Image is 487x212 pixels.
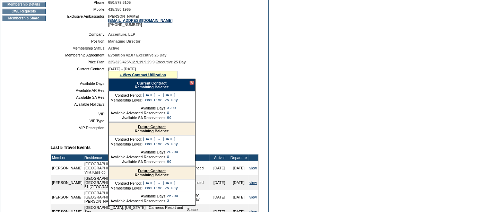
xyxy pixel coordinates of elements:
span: Accenture, LLP [108,32,135,36]
td: Residence [84,154,186,161]
td: 25.00 [167,194,178,198]
td: Priority Holiday [186,190,210,204]
td: Arrival [210,154,229,161]
td: Available Advanced Reservations: [111,155,166,159]
td: 0 [167,111,176,115]
span: [PERSON_NAME] [PHONE_NUMBER] [108,14,173,27]
td: Departure [229,154,249,161]
td: [PERSON_NAME] [51,175,84,190]
td: Membership Level: [111,142,142,146]
td: 3 [167,199,178,203]
td: [PERSON_NAME] [51,161,84,175]
td: Member [51,154,84,161]
td: Available Days: [111,194,166,198]
td: Mobile: [53,7,105,11]
td: Contract Period: [111,137,142,141]
td: Phone: [53,0,105,5]
div: Remaining Balance [108,79,195,91]
span: [DATE] - [DATE] [108,67,136,71]
td: VIP Description: [53,126,105,130]
td: Membership Status: [53,46,105,50]
td: Available Holidays: [53,102,105,106]
td: [DATE] [210,175,229,190]
td: Membership Details [2,2,46,7]
td: Executive 25 Day [142,98,178,102]
a: view [250,166,257,170]
span: 225/325/425/-12.9,19.9,29.9 Executive 25 Day [108,60,186,64]
td: Membership Share [2,16,46,21]
td: [DATE] [229,161,249,175]
td: Available SA Reservations: [111,116,166,120]
span: Evolution v2.07 Executive 25 Day [108,53,166,57]
td: VIP Type: [53,119,105,123]
td: Available AR Res: [53,88,105,92]
td: Company: [53,32,105,36]
div: Remaining Balance [109,123,195,135]
td: Available Days: [111,150,166,154]
td: Contract Period: [111,181,142,185]
td: [DATE] [210,161,229,175]
td: [GEOGRAPHIC_DATA], [GEOGRAPHIC_DATA] - [GEOGRAPHIC_DATA][STREET_ADDRESS] 51 [GEOGRAPHIC_DATA] 1263 [84,175,186,190]
a: view [250,195,257,199]
td: Advanced [186,161,210,175]
td: Executive 25 Day [142,186,178,190]
td: Current Contract: [53,67,105,79]
td: Contract Period: [111,93,142,97]
td: Membership Agreement: [53,53,105,57]
td: [GEOGRAPHIC_DATA], [GEOGRAPHIC_DATA] - [GEOGRAPHIC_DATA], [GEOGRAPHIC_DATA] Villa Kassiopi [84,161,186,175]
td: Executive 25 Day [142,142,178,146]
a: » View Contract Utilization [120,73,166,77]
td: Position: [53,39,105,43]
td: Membership Level: [111,98,142,102]
td: [GEOGRAPHIC_DATA], [US_STATE] - [GEOGRAPHIC_DATA] [PERSON_NAME] 1109A [84,190,186,204]
td: Price Plan: [53,60,105,64]
td: [DATE] [229,190,249,204]
td: [DATE] [229,175,249,190]
td: Available Days: [111,106,166,110]
td: 99 [167,160,178,164]
span: Managing Director [108,39,141,43]
td: 20.00 [167,150,178,154]
td: 99 [167,116,176,120]
td: Available Advanced Reservations: [111,111,166,115]
a: view [250,180,257,185]
td: [PERSON_NAME] [51,190,84,204]
span: Active [108,46,119,50]
a: [EMAIL_ADDRESS][DOMAIN_NAME] [108,18,173,23]
span: 650.579.6105 [108,0,131,5]
td: 0 [167,155,178,159]
td: CWL Requests [2,9,46,14]
span: 415.350.1965 [108,7,131,11]
td: Membership Level: [111,186,142,190]
a: Current Contract [137,81,166,85]
a: Future Contract [138,169,166,173]
div: Remaining Balance [109,167,195,179]
td: Available Advanced Reservations: [111,199,166,203]
b: Last 5 Travel Events [51,145,90,150]
td: Exclusive Ambassador: [53,14,105,27]
td: [DATE] - [DATE] [142,93,178,97]
td: Advanced [186,175,210,190]
td: Available SA Reservations: [111,160,166,164]
td: [DATE] - [DATE] [142,181,178,185]
td: Type [186,154,210,161]
td: VIP: [53,112,105,116]
td: [DATE] [210,190,229,204]
td: Available SA Res: [53,95,105,99]
td: Available Days: [53,81,105,86]
td: [DATE] - [DATE] [142,137,178,141]
a: Future Contract [138,125,166,129]
td: 3.00 [167,106,176,110]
